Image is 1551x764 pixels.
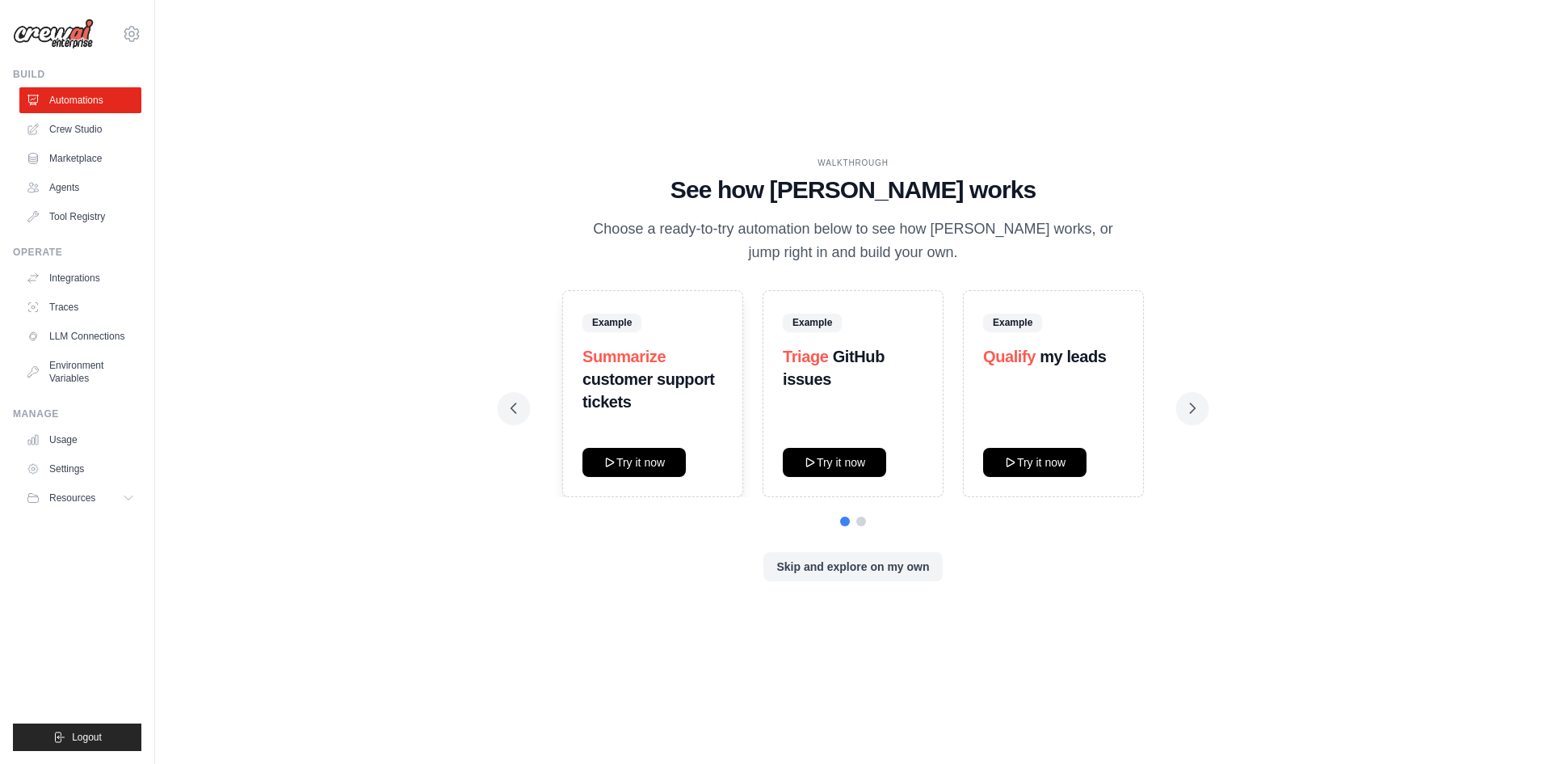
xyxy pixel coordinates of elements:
button: Logout [13,724,141,751]
strong: GitHub issues [783,348,885,388]
div: WALKTHROUGH [511,157,1196,169]
a: Environment Variables [19,352,141,391]
button: Try it now [582,448,686,477]
strong: customer support tickets [582,370,715,411]
a: Agents [19,175,141,200]
a: Usage [19,427,141,453]
button: Skip and explore on my own [763,552,942,581]
button: Try it now [983,448,1087,477]
a: Automations [19,87,141,113]
span: Example [582,314,641,331]
p: Choose a ready-to-try automation below to see how [PERSON_NAME] works, or jump right in and build... [582,217,1124,265]
span: Triage [783,348,829,365]
h1: See how [PERSON_NAME] works [511,175,1196,205]
span: Qualify [983,348,1036,365]
a: Integrations [19,265,141,291]
span: Summarize [582,348,666,365]
div: Operate [13,246,141,259]
div: Build [13,68,141,81]
a: Tool Registry [19,204,141,230]
span: Resources [49,492,95,504]
iframe: Chat Widget [1470,686,1551,764]
a: Crew Studio [19,116,141,142]
span: Example [983,314,1042,331]
a: Traces [19,294,141,320]
div: Manage [13,407,141,420]
button: Resources [19,485,141,511]
a: Settings [19,456,141,482]
img: Logo [13,19,94,49]
span: Example [783,314,842,331]
button: Try it now [783,448,886,477]
strong: my leads [1040,348,1106,365]
a: Marketplace [19,146,141,171]
span: Logout [72,731,102,744]
a: LLM Connections [19,323,141,349]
